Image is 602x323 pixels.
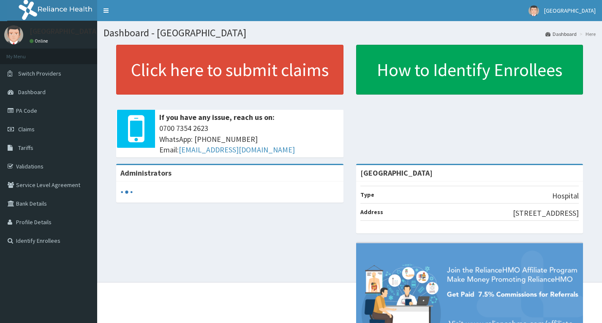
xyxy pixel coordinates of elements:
p: Hospital [552,190,579,201]
h1: Dashboard - [GEOGRAPHIC_DATA] [104,27,596,38]
img: User Image [528,5,539,16]
b: Address [360,208,383,216]
b: Type [360,191,374,198]
a: Online [30,38,50,44]
li: Here [577,30,596,38]
b: If you have any issue, reach us on: [159,112,275,122]
p: [STREET_ADDRESS] [513,208,579,219]
a: Click here to submit claims [116,45,343,95]
span: Switch Providers [18,70,61,77]
span: Dashboard [18,88,46,96]
span: Tariffs [18,144,33,152]
b: Administrators [120,168,172,178]
span: Claims [18,125,35,133]
a: How to Identify Enrollees [356,45,583,95]
a: Dashboard [545,30,577,38]
span: 0700 7354 2623 WhatsApp: [PHONE_NUMBER] Email: [159,123,339,155]
strong: [GEOGRAPHIC_DATA] [360,168,433,178]
img: User Image [4,25,23,44]
a: [EMAIL_ADDRESS][DOMAIN_NAME] [179,145,295,155]
span: [GEOGRAPHIC_DATA] [544,7,596,14]
p: [GEOGRAPHIC_DATA] [30,27,99,35]
svg: audio-loading [120,186,133,198]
